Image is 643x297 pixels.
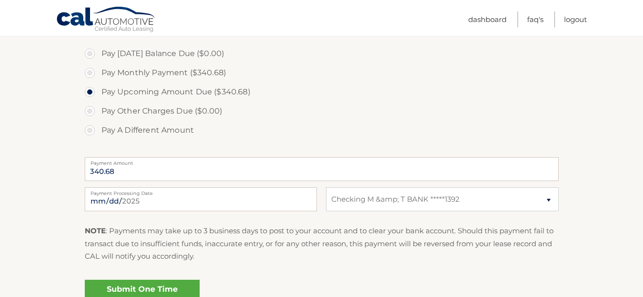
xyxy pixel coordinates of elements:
label: Pay A Different Amount [85,121,559,140]
a: Cal Automotive [56,6,157,34]
label: Payment Processing Date [85,187,317,195]
p: : Payments may take up to 3 business days to post to your account and to clear your bank account.... [85,225,559,263]
input: Payment Date [85,187,317,211]
label: Pay Monthly Payment ($340.68) [85,63,559,82]
a: Dashboard [468,11,507,27]
label: Pay Upcoming Amount Due ($340.68) [85,82,559,102]
a: FAQ's [527,11,543,27]
a: Logout [564,11,587,27]
label: Pay [DATE] Balance Due ($0.00) [85,44,559,63]
label: Payment Amount [85,157,559,165]
strong: NOTE [85,226,106,235]
input: Payment Amount [85,157,559,181]
label: Pay Other Charges Due ($0.00) [85,102,559,121]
